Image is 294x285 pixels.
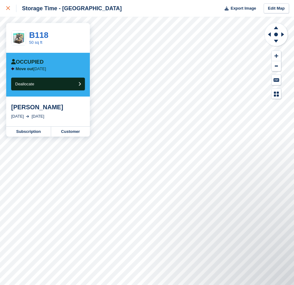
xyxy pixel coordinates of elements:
[11,113,24,120] div: [DATE]
[264,3,289,14] a: Edit Map
[32,113,44,120] div: [DATE]
[16,66,33,71] span: Move out
[272,89,281,99] button: Map Legend
[272,61,281,71] button: Zoom Out
[272,51,281,61] button: Zoom In
[11,59,44,65] div: Occupied
[26,115,29,118] img: arrow-right-light-icn-cde0832a797a2874e46488d9cf13f60e5c3a73dbe684e267c42b8395dfbc2abf.svg
[221,3,256,14] button: Export Image
[51,127,90,137] a: Customer
[230,5,256,11] span: Export Image
[15,82,34,86] span: Deallocate
[11,67,14,70] img: arrow-left-icn-90495f2de72eb5bd0bd1c3c35deca35cc13f817d75bef06ecd7c0b315636ce7e.svg
[11,78,85,90] button: Deallocate
[11,103,85,111] div: [PERSON_NAME]
[29,40,42,45] a: 50 sq ft
[11,31,26,45] img: 50ft.jpg
[16,5,122,12] div: Storage Time - [GEOGRAPHIC_DATA]
[6,127,51,137] a: Subscription
[272,75,281,85] button: Keyboard Shortcuts
[16,66,46,71] p: [DATE]
[29,30,48,40] a: B118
